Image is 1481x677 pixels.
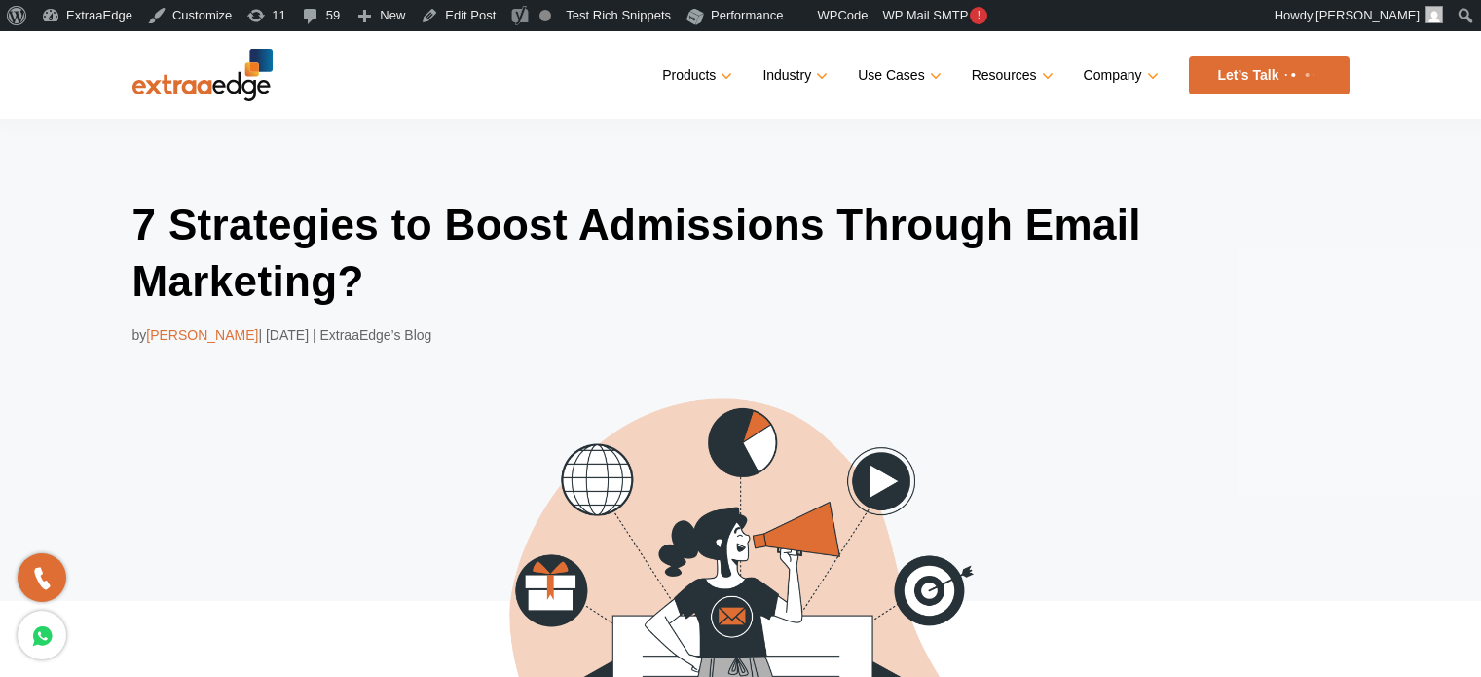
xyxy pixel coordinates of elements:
[146,327,258,343] span: [PERSON_NAME]
[1189,56,1350,94] a: Let’s Talk
[1084,61,1155,90] a: Company
[662,61,728,90] a: Products
[132,197,1350,309] h1: 7 Strategies to Boost Admissions Through Email Marketing?
[132,323,1350,347] div: by | [DATE] | ExtraaEdge’s Blog
[970,7,987,24] span: !
[858,61,937,90] a: Use Cases
[1315,8,1420,22] span: [PERSON_NAME]
[762,61,824,90] a: Industry
[972,61,1050,90] a: Resources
